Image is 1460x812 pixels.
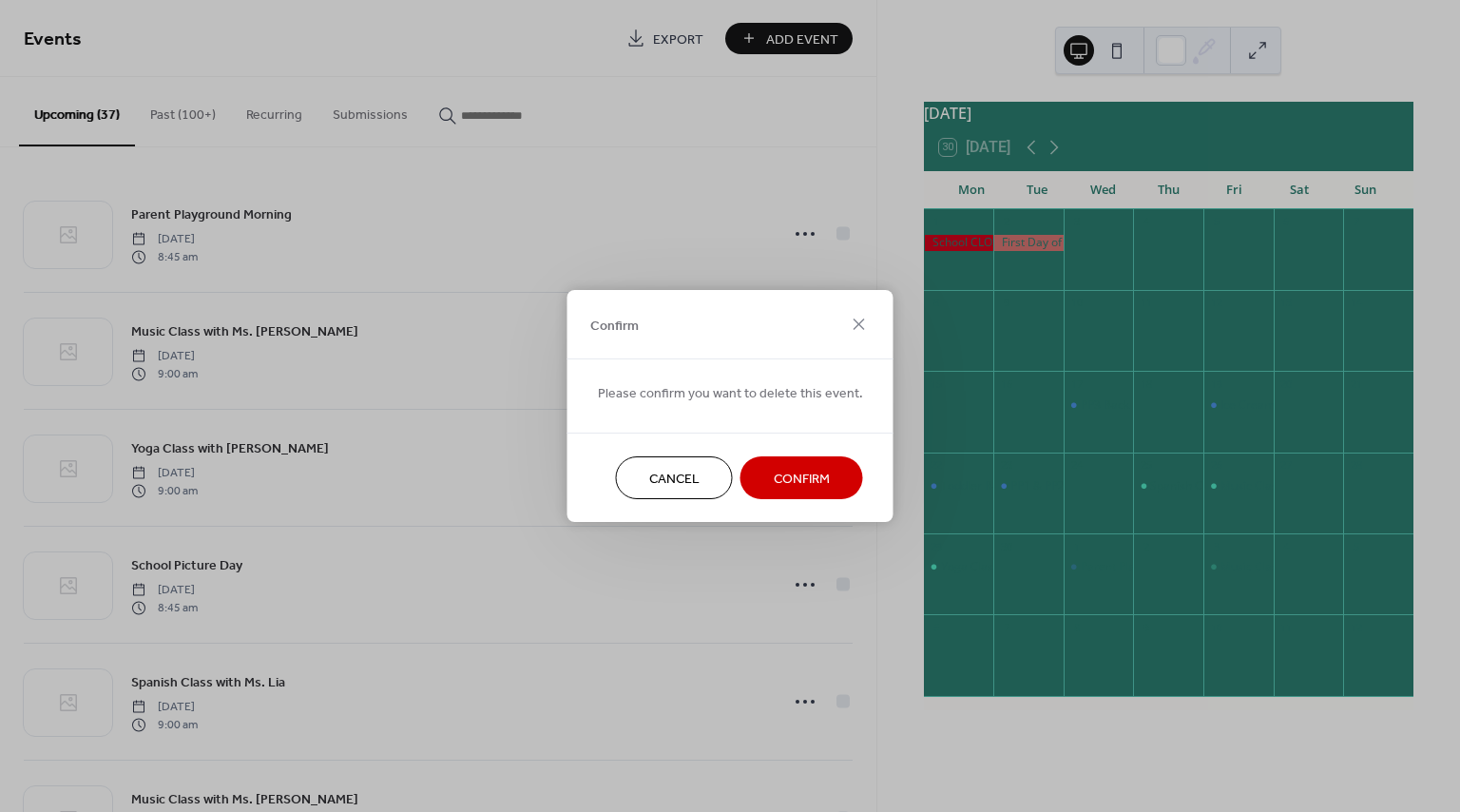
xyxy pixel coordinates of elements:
[598,384,863,404] span: Please confirm you want to delete this event.
[740,456,863,499] button: Confirm
[774,470,830,490] span: Confirm
[616,456,733,499] button: Cancel
[590,316,639,336] span: Confirm
[649,470,700,490] span: Cancel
